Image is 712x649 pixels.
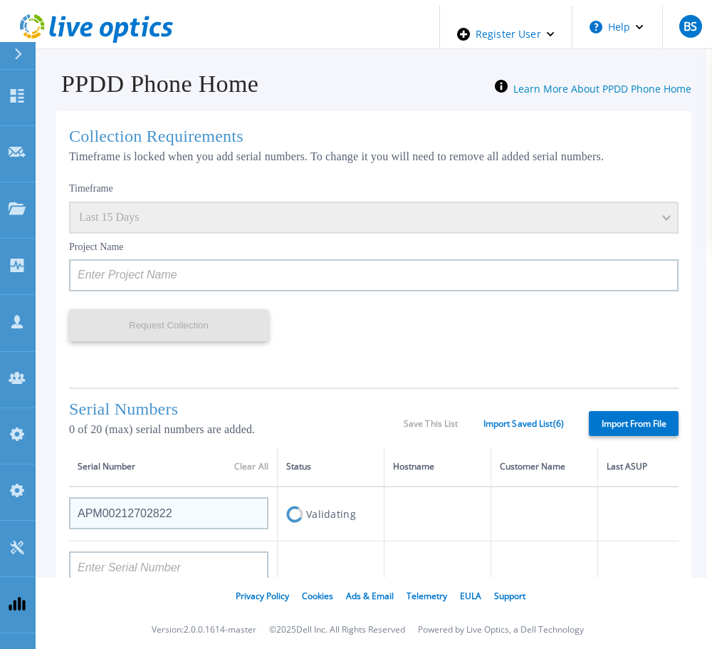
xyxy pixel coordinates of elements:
h1: Serial Numbers [69,400,404,419]
a: Learn More About PPDD Phone Home [513,82,691,95]
div: Register User [440,6,572,63]
a: Ads & Email [346,590,394,602]
a: EULA [460,590,481,602]
label: Timeframe [69,183,113,194]
a: Support [494,590,525,602]
p: 0 of 20 (max) serial numbers are added. [69,423,404,436]
li: Powered by Live Optics, a Dell Technology [418,625,584,635]
div: Serial Number [78,459,268,474]
li: Version: 2.0.0.1614-master [152,625,256,635]
p: Timeframe is locked when you add serial numbers. To change it you will need to remove all added s... [69,150,679,163]
span: BS [684,21,697,32]
th: Hostname [384,447,491,487]
th: Customer Name [491,447,598,487]
a: Cookies [302,590,333,602]
h1: Collection Requirements [69,127,679,146]
a: Import Saved List ( 6 ) [483,419,564,429]
th: Status [278,447,384,487]
div: Validating [286,501,375,527]
button: Request Collection [69,309,268,341]
label: Import From File [589,411,679,436]
input: Enter Serial Number [69,497,268,529]
a: Privacy Policy [236,590,289,602]
th: Last ASUP [598,447,705,487]
input: Enter Project Name [69,259,679,291]
input: Enter Serial Number [69,551,268,583]
h1: PPDD Phone Home [41,71,258,98]
li: © 2025 Dell Inc. All Rights Reserved [269,625,405,635]
a: Telemetry [407,590,447,602]
button: Help [572,6,661,48]
label: Project Name [69,242,124,252]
